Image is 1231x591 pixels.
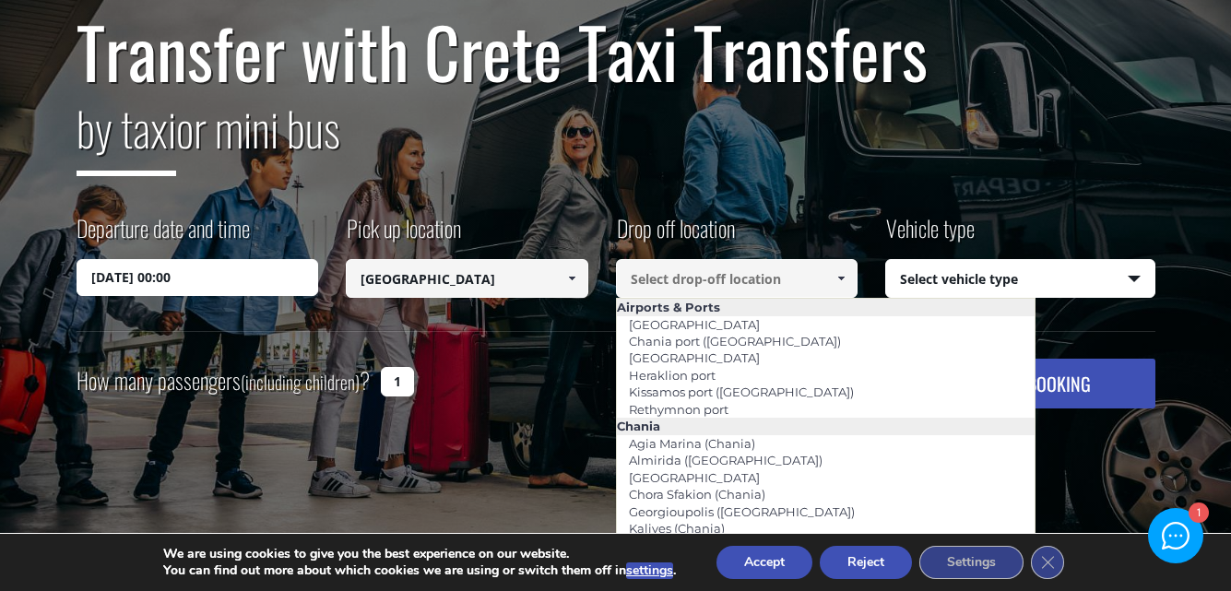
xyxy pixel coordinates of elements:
a: Rethymnon port [617,396,740,422]
a: [GEOGRAPHIC_DATA] [617,345,772,371]
a: Chania port ([GEOGRAPHIC_DATA]) [617,328,853,354]
p: We are using cookies to give you the best experience on our website. [163,546,676,562]
h1: Transfer with Crete Taxi Transfers [77,13,1155,90]
a: [GEOGRAPHIC_DATA] [617,312,772,337]
label: How many passengers ? [77,359,370,404]
a: [GEOGRAPHIC_DATA] [617,465,772,491]
li: Chania [617,418,1036,434]
label: Departure date and time [77,212,250,259]
span: by taxi [77,93,176,176]
a: Show All Items [826,259,857,298]
li: Airports & Ports [617,299,1036,315]
button: Reject [820,546,912,579]
a: Kissamos port ([GEOGRAPHIC_DATA]) [617,379,866,405]
a: Chora Sfakion (Chania) [617,481,777,507]
a: Heraklion port [617,362,728,388]
input: Select pickup location [346,259,588,298]
label: Vehicle type [885,212,975,259]
button: Close GDPR Cookie Banner [1031,546,1064,579]
span: Select vehicle type [886,260,1154,299]
button: Settings [919,546,1024,579]
button: settings [626,562,673,579]
a: Show All Items [556,259,586,298]
a: Almirida ([GEOGRAPHIC_DATA]) [617,447,834,473]
label: Pick up location [346,212,461,259]
a: Kalives (Chania) [617,515,737,541]
div: 1 [1189,503,1208,523]
input: Select drop-off location [616,259,858,298]
small: (including children) [241,368,360,396]
p: You can find out more about which cookies we are using or switch them off in . [163,562,676,579]
h2: or mini bus [77,90,1155,190]
a: Agia Marina (Chania) [617,431,767,456]
label: Drop off location [616,212,735,259]
button: Accept [716,546,812,579]
a: Georgioupolis ([GEOGRAPHIC_DATA]) [617,499,867,525]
